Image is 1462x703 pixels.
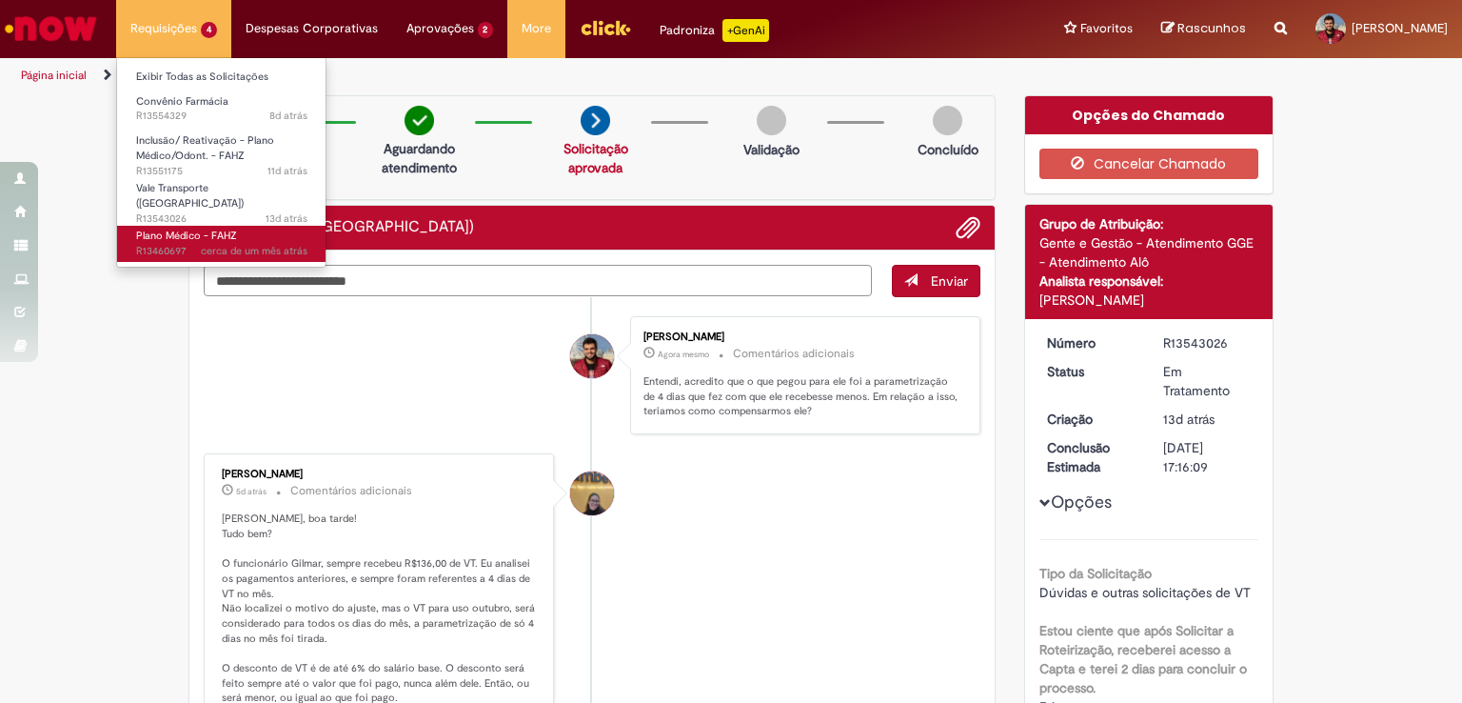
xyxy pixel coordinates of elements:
[1039,214,1259,233] div: Grupo de Atribuição:
[21,68,87,83] a: Página inicial
[1039,291,1259,310] div: [PERSON_NAME]
[136,211,307,227] span: R13543026
[267,164,307,178] time: 19/09/2025 15:09:09
[1039,584,1251,601] span: Dúvidas e outras solicitações de VT
[1163,362,1252,400] div: Em Tratamento
[136,109,307,124] span: R13554329
[931,272,968,290] span: Enviar
[1163,410,1252,429] div: 17/09/2025 11:12:15
[266,211,307,226] time: 17/09/2025 11:12:17
[1163,333,1252,352] div: R13543026
[1033,333,1150,352] dt: Número
[1163,411,1215,428] time: 17/09/2025 11:12:15
[136,181,244,211] span: Vale Transporte ([GEOGRAPHIC_DATA])
[1033,438,1150,476] dt: Conclusão Estimada
[1039,149,1259,179] button: Cancelar Chamado
[757,106,786,135] img: img-circle-grey.png
[136,244,307,259] span: R13460697
[201,244,307,258] span: cerca de um mês atrás
[130,19,197,38] span: Requisições
[290,483,412,499] small: Comentários adicionais
[1033,362,1150,381] dt: Status
[1177,19,1246,37] span: Rascunhos
[136,94,228,109] span: Convênio Farmácia
[14,58,960,93] ul: Trilhas de página
[269,109,307,123] span: 8d atrás
[933,106,962,135] img: img-circle-grey.png
[136,164,307,179] span: R13551175
[722,19,769,42] p: +GenAi
[269,109,307,123] time: 22/09/2025 10:46:33
[204,219,474,236] h2: Vale Transporte (VT) Histórico de tíquete
[406,19,474,38] span: Aprovações
[117,131,326,171] a: Aberto R13551175 : Inclusão/ Reativação - Plano Médico/Odont. - FAHZ
[1163,438,1252,476] div: [DATE] 17:16:09
[1039,622,1247,696] b: Estou ciente que após Solicitar a Roteirização, receberei acesso a Capta e terei 2 dias para conc...
[1163,411,1215,428] span: 13d atrás
[1039,233,1259,271] div: Gente e Gestão - Atendimento GGE - Atendimento Alô
[918,140,978,159] p: Concluído
[1033,410,1150,429] dt: Criação
[136,229,237,243] span: Plano Médico - FAHZ
[956,215,980,240] button: Adicionar anexos
[204,265,872,297] textarea: Digite sua mensagem aqui...
[660,19,769,42] div: Padroniza
[478,22,494,38] span: 2
[892,265,980,297] button: Enviar
[1039,271,1259,291] div: Analista responsável:
[570,334,614,378] div: Evaldo Leandro Potma da Silva
[405,106,434,135] img: check-circle-green.png
[658,349,709,360] span: Agora mesmo
[733,346,855,362] small: Comentários adicionais
[117,178,326,219] a: Aberto R13543026 : Vale Transporte (VT)
[643,374,960,419] p: Entendi, acredito que o que pegou para ele foi a parametrização de 4 dias que fez com que ele rec...
[1080,19,1133,38] span: Favoritos
[236,486,267,497] time: 25/09/2025 12:34:52
[563,140,628,176] a: Solicitação aprovada
[522,19,551,38] span: More
[222,469,539,480] div: [PERSON_NAME]
[201,22,217,38] span: 4
[236,486,267,497] span: 5d atrás
[136,133,274,163] span: Inclusão/ Reativação - Plano Médico/Odont. - FAHZ
[643,331,960,343] div: [PERSON_NAME]
[246,19,378,38] span: Despesas Corporativas
[580,13,631,42] img: click_logo_yellow_360x200.png
[2,10,100,48] img: ServiceNow
[267,164,307,178] span: 11d atrás
[1039,565,1152,582] b: Tipo da Solicitação
[581,106,610,135] img: arrow-next.png
[117,226,326,261] a: Aberto R13460697 : Plano Médico - FAHZ
[266,211,307,226] span: 13d atrás
[1352,20,1448,36] span: [PERSON_NAME]
[658,349,709,360] time: 29/09/2025 23:14:28
[117,67,326,88] a: Exibir Todas as Solicitações
[743,140,800,159] p: Validação
[1025,96,1274,134] div: Opções do Chamado
[373,139,465,177] p: Aguardando atendimento
[570,472,614,515] div: Amanda De Campos Gomes Do Nascimento
[117,91,326,127] a: Aberto R13554329 : Convênio Farmácia
[1161,20,1246,38] a: Rascunhos
[116,57,326,268] ul: Requisições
